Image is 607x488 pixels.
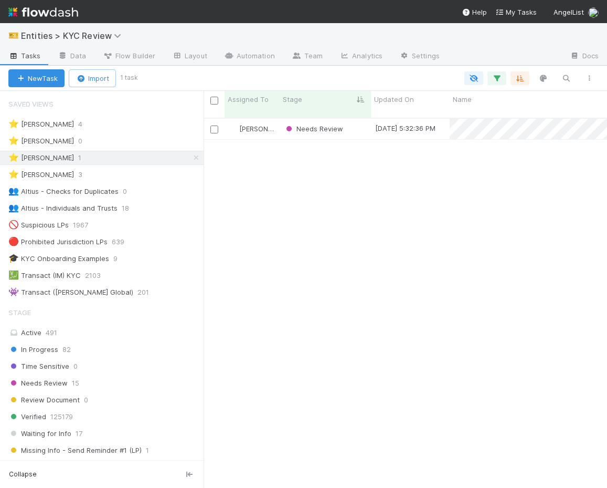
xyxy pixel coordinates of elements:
[8,185,119,198] div: Altius - Checks for Duplicates
[8,271,19,279] span: 💹
[229,124,238,133] img: avatar_ec94f6e9-05c5-4d36-a6c8-d0cea77c3c29.png
[8,252,109,265] div: KYC Onboarding Examples
[8,235,108,248] div: Prohibited Jurisdiction LPs
[8,393,80,407] span: Review Document
[164,48,216,65] a: Layout
[210,97,218,105] input: Toggle All Rows Selected
[8,94,54,115] span: Saved Views
[46,328,57,337] span: 491
[374,94,414,105] span: Updated On
[8,186,19,195] span: 👥
[73,219,99,232] span: 1967
[76,427,82,440] span: 17
[239,124,292,133] span: [PERSON_NAME]
[8,119,19,128] span: ⭐
[112,235,135,248] span: 639
[8,444,142,457] span: Missing Info - Send Reminder #1 (LP)
[85,269,111,282] span: 2103
[210,126,218,133] input: Toggle Row Selected
[8,31,19,40] span: 🎫
[8,153,19,162] span: ⭐
[495,8,537,16] span: My Tasks
[50,410,73,423] span: 125179
[391,48,448,65] a: Settings
[9,470,37,479] span: Collapse
[8,151,74,164] div: [PERSON_NAME]
[69,69,116,87] button: Import
[8,220,19,229] span: 🚫
[553,8,584,16] span: AngelList
[8,377,68,390] span: Needs Review
[229,123,274,134] div: [PERSON_NAME]
[375,123,435,133] div: [DATE] 5:32:36 PM
[8,219,69,232] div: Suspicious LPs
[8,118,74,131] div: [PERSON_NAME]
[284,123,343,134] div: Needs Review
[8,254,19,263] span: 🎓
[8,202,118,215] div: Altius - Individuals and Trusts
[8,286,133,299] div: Transact ([PERSON_NAME] Global)
[8,50,41,61] span: Tasks
[8,427,71,440] span: Waiting for Info
[78,168,93,181] span: 3
[462,7,487,17] div: Help
[78,118,93,131] span: 4
[103,50,155,61] span: Flow Builder
[8,360,69,373] span: Time Sensitive
[8,134,74,148] div: [PERSON_NAME]
[8,203,19,212] span: 👥
[8,69,65,87] button: NewTask
[283,94,302,105] span: Stage
[8,410,46,423] span: Verified
[495,7,537,17] a: My Tasks
[72,377,79,390] span: 15
[78,151,92,164] span: 1
[8,170,19,179] span: ⭐
[73,360,78,373] span: 0
[8,168,74,181] div: [PERSON_NAME]
[137,286,159,299] span: 201
[453,94,472,105] span: Name
[123,185,137,198] span: 0
[94,48,164,65] a: Flow Builder
[122,202,140,215] span: 18
[8,343,58,356] span: In Progress
[588,7,599,18] img: avatar_ec94f6e9-05c5-4d36-a6c8-d0cea77c3c29.png
[78,134,93,148] span: 0
[8,326,201,339] div: Active
[283,48,331,65] a: Team
[8,3,78,21] img: logo-inverted-e16ddd16eac7371096b0.svg
[8,269,81,282] div: Transact (IM) KYC
[21,30,126,41] span: Entities > KYC Review
[216,48,283,65] a: Automation
[331,48,391,65] a: Analytics
[561,48,607,65] a: Docs
[49,48,94,65] a: Data
[62,343,71,356] span: 82
[8,136,19,145] span: ⭐
[120,73,138,82] small: 1 task
[284,124,343,133] span: Needs Review
[8,237,19,246] span: 🔴
[84,393,88,407] span: 0
[228,94,269,105] span: Assigned To
[146,444,149,457] span: 1
[8,302,31,323] span: Stage
[113,252,128,265] span: 9
[8,287,19,296] span: 👾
